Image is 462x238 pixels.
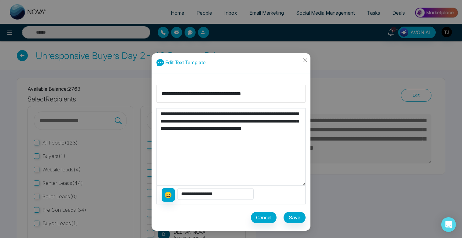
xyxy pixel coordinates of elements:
[300,53,310,70] button: Close
[165,59,206,65] span: Edit Text Template
[284,212,306,223] button: Save
[441,217,456,232] div: Open Intercom Messenger
[303,58,308,63] span: close
[251,212,277,223] button: Cancel
[162,188,175,202] button: 😀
